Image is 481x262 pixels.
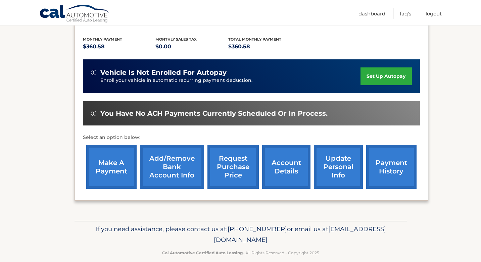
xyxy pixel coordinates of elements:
[366,145,417,189] a: payment history
[207,145,259,189] a: request purchase price
[155,42,228,51] p: $0.00
[358,8,385,19] a: Dashboard
[83,37,122,42] span: Monthly Payment
[228,42,301,51] p: $360.58
[83,134,420,142] p: Select an option below:
[91,111,96,116] img: alert-white.svg
[155,37,197,42] span: Monthly sales Tax
[400,8,411,19] a: FAQ's
[91,70,96,75] img: alert-white.svg
[228,37,281,42] span: Total Monthly Payment
[39,4,110,24] a: Cal Automotive
[314,145,363,189] a: update personal info
[79,224,402,245] p: If you need assistance, please contact us at: or email us at
[100,68,227,77] span: vehicle is not enrolled for autopay
[100,109,328,118] span: You have no ACH payments currently scheduled or in process.
[228,225,287,233] span: [PHONE_NUMBER]
[162,250,243,255] strong: Cal Automotive Certified Auto Leasing
[100,77,361,84] p: Enroll your vehicle in automatic recurring payment deduction.
[360,67,412,85] a: set up autopay
[79,249,402,256] p: - All Rights Reserved - Copyright 2025
[140,145,204,189] a: Add/Remove bank account info
[426,8,442,19] a: Logout
[262,145,310,189] a: account details
[86,145,137,189] a: make a payment
[83,42,156,51] p: $360.58
[214,225,386,244] span: [EMAIL_ADDRESS][DOMAIN_NAME]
